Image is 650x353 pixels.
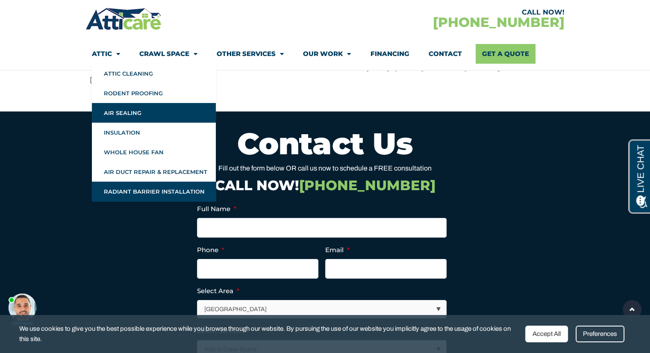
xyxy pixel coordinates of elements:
[19,324,519,344] span: We use cookies to give you the best possible experience while you browse through our website. By ...
[197,287,239,295] label: Select Area
[218,165,432,172] span: Fill out the form below OR call us now to schedule a FREE consultation
[92,64,216,201] ul: Attic
[215,177,435,194] a: CALL NOW![PHONE_NUMBER]
[303,44,351,64] a: Our Work
[476,44,535,64] a: Get A Quote
[92,182,216,201] a: Radiant Barrier Installation
[92,103,216,123] a: Air Sealing
[197,246,224,254] label: Phone
[197,205,236,213] label: Full Name
[4,263,141,327] iframe: Chat Invitation
[92,83,216,103] a: Rodent Proofing
[576,326,624,342] div: Preferences
[370,44,409,64] a: Financing
[92,162,216,182] a: Air Duct Repair & Replacement
[217,44,284,64] a: Other Services
[92,142,216,162] a: Whole House Fan
[428,44,462,64] a: Contact
[299,177,435,194] span: [PHONE_NUMBER]
[21,7,69,18] span: Opens a chat window
[325,9,564,16] div: CALL NOW!
[525,326,568,342] div: Accept All
[92,44,120,64] a: Attic
[92,64,216,83] a: Attic Cleaning
[325,246,350,254] label: Email
[92,123,216,142] a: Insulation
[139,44,197,64] a: Crawl Space
[92,44,558,64] nav: Menu
[90,129,560,159] h2: Contact Us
